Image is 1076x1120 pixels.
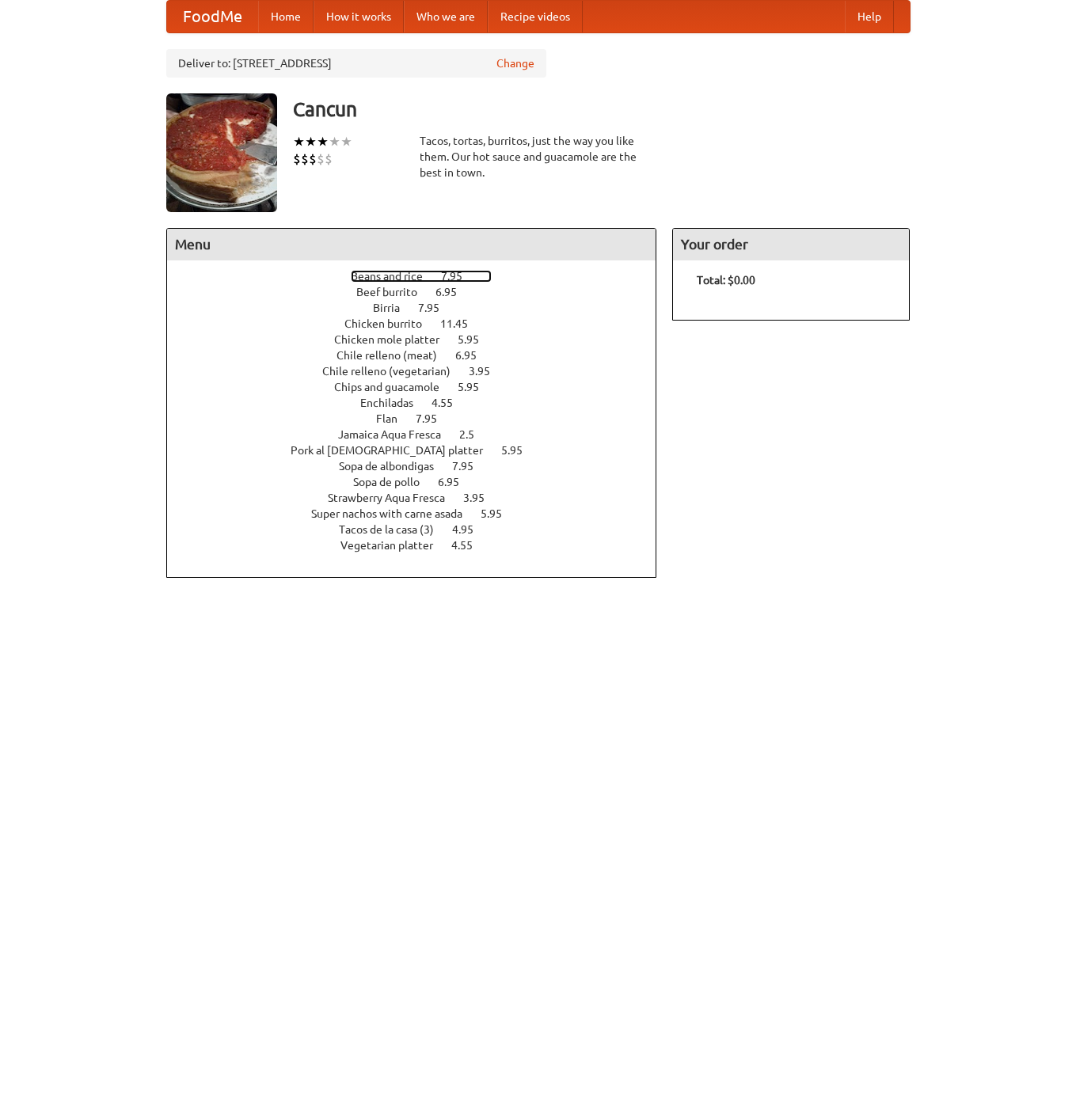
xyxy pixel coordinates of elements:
span: 7.95 [418,302,455,314]
li: $ [301,150,309,168]
li: $ [309,150,317,168]
span: Enchiladas [360,397,429,409]
span: 7.95 [452,460,489,473]
li: $ [317,150,325,168]
span: Sopa de albondigas [339,460,450,473]
a: Strawberry Aqua Fresca 3.95 [328,492,514,504]
div: Tacos, tortas, burritos, just the way you like them. Our hot sauce and guacamole are the best in ... [420,133,657,180]
span: 4.95 [452,523,489,536]
span: 5.95 [501,444,538,457]
span: 2.5 [459,428,490,441]
h4: Menu [167,229,656,260]
span: Strawberry Aqua Fresca [328,492,461,504]
span: Flan [376,412,413,425]
a: Jamaica Aqua Fresca 2.5 [338,428,504,441]
span: 5.95 [458,381,495,393]
span: 4.55 [451,539,489,552]
span: Chips and guacamole [334,381,455,393]
li: ★ [317,133,329,150]
li: ★ [293,133,305,150]
a: FoodMe [167,1,258,32]
span: Super nachos with carne asada [311,507,478,520]
a: Pork al [DEMOGRAPHIC_DATA] platter 5.95 [291,444,552,457]
a: Home [258,1,314,32]
span: 4.55 [432,397,469,409]
span: Chile relleno (meat) [336,349,453,362]
span: 3.95 [463,492,500,504]
a: Recipe videos [488,1,583,32]
li: $ [293,150,301,168]
span: 5.95 [458,333,495,346]
span: 7.95 [441,270,478,283]
a: Vegetarian platter 4.55 [340,539,502,552]
a: Tacos de la casa (3) 4.95 [339,523,503,536]
a: Birria 7.95 [373,302,469,314]
a: Chicken burrito 11.45 [344,317,497,330]
span: Jamaica Aqua Fresca [338,428,457,441]
h4: Your order [673,229,909,260]
li: ★ [340,133,352,150]
span: Pork al [DEMOGRAPHIC_DATA] platter [291,444,499,457]
a: Beef burrito 6.95 [356,286,486,298]
span: Sopa de pollo [353,476,435,488]
li: ★ [305,133,317,150]
a: Beans and rice 7.95 [351,270,492,283]
span: 11.45 [440,317,484,330]
span: Chicken mole platter [334,333,455,346]
a: Chile relleno (vegetarian) 3.95 [322,365,519,378]
span: Beans and rice [351,270,439,283]
li: ★ [329,133,340,150]
span: Beef burrito [356,286,433,298]
div: Deliver to: [STREET_ADDRESS] [166,49,546,78]
span: 7.95 [416,412,453,425]
span: 6.95 [438,476,475,488]
span: 5.95 [481,507,518,520]
a: Chile relleno (meat) 6.95 [336,349,506,362]
span: Chicken burrito [344,317,438,330]
h3: Cancun [293,93,911,125]
span: Birria [373,302,416,314]
span: Tacos de la casa (3) [339,523,450,536]
span: 6.95 [435,286,473,298]
a: Flan 7.95 [376,412,466,425]
a: Sopa de pollo 6.95 [353,476,489,488]
b: Total: $0.00 [697,274,755,287]
span: 3.95 [469,365,506,378]
a: Chicken mole platter 5.95 [334,333,508,346]
li: $ [325,150,333,168]
span: Vegetarian platter [340,539,449,552]
span: 6.95 [455,349,492,362]
img: angular.jpg [166,93,277,212]
span: Chile relleno (vegetarian) [322,365,466,378]
a: Super nachos with carne asada 5.95 [311,507,531,520]
a: Who we are [404,1,488,32]
a: Sopa de albondigas 7.95 [339,460,503,473]
a: Chips and guacamole 5.95 [334,381,508,393]
a: How it works [314,1,404,32]
a: Enchiladas 4.55 [360,397,482,409]
a: Help [845,1,894,32]
a: Change [496,55,534,71]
